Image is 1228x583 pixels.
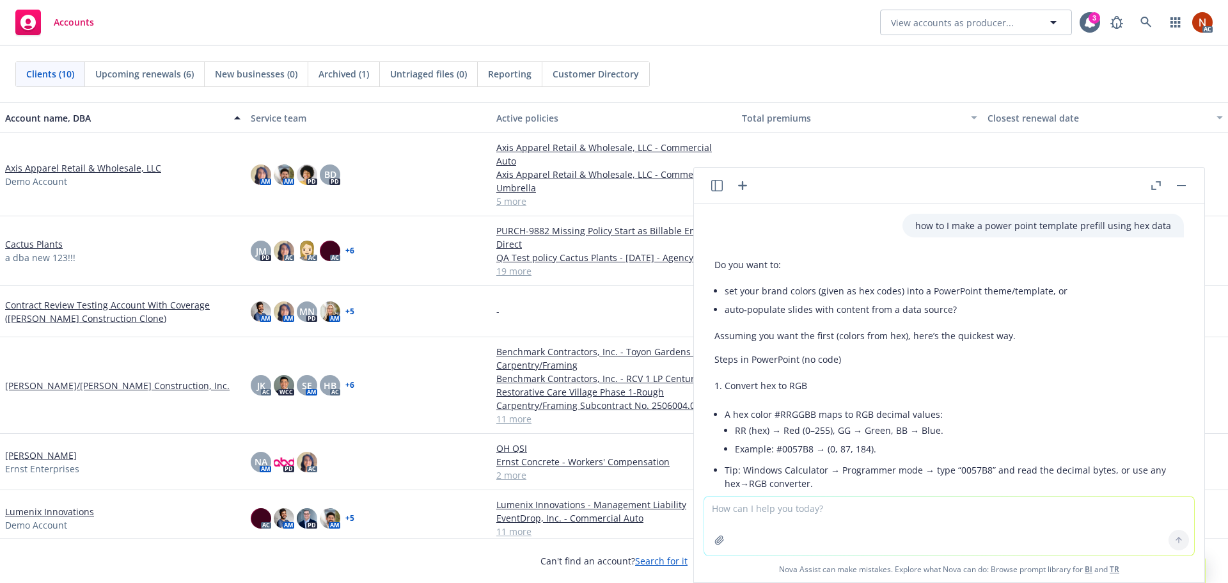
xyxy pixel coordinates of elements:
[1089,12,1100,24] div: 3
[496,141,732,168] a: Axis Apparel Retail & Wholesale, LLC - Commercial Auto
[496,442,732,455] a: OH QSI
[496,345,732,372] a: Benchmark Contractors, Inc. - Toyon Gardens Rough Carpentry/Framing
[496,372,732,412] a: Benchmark Contractors, Inc. - RCV 1 LP Century Restorative Care Village Phase 1-Rough Carpentry/F...
[320,301,340,322] img: photo
[553,67,639,81] span: Customer Directory
[345,381,354,389] a: + 6
[5,379,230,392] a: [PERSON_NAME]/[PERSON_NAME] Construction, Inc.
[274,452,294,472] img: photo
[5,161,161,175] a: Axis Apparel Retail & Wholesale, LLC
[95,67,194,81] span: Upcoming renewals (6)
[324,379,336,392] span: HB
[1085,564,1092,575] a: BI
[714,329,1184,342] p: Assuming you want the first (colors from hex), here’s the quickest way.
[725,282,1184,300] li: set your brand colors (given as hex codes) into a PowerPoint theme/template, or
[1104,10,1130,35] a: Report a Bug
[988,111,1209,125] div: Closest renewal date
[496,525,732,538] a: 11 more
[725,300,1184,319] li: auto‑populate slides with content from a data source?
[891,16,1014,29] span: View accounts as producer...
[390,67,467,81] span: Untriaged files (0)
[215,67,297,81] span: New businesses (0)
[737,102,982,133] button: Total premiums
[742,111,963,125] div: Total premiums
[725,376,1184,395] li: Convert hex to RGB
[725,461,1184,493] li: Tip: Windows Calculator → Programmer mode → type “0057B8” and read the decimal bytes, or use any ...
[297,241,317,261] img: photo
[26,67,74,81] span: Clients (10)
[725,405,1184,461] li: A hex color #RRGGBB maps to RGB decimal values:
[5,111,226,125] div: Account name, DBA
[1110,564,1119,575] a: TR
[255,455,267,468] span: NA
[251,164,271,185] img: photo
[5,518,67,532] span: Demo Account
[251,508,271,529] img: photo
[540,554,688,568] span: Can't find an account?
[735,421,1184,440] li: RR (hex) → Red (0–255), GG → Green, BB → Blue.
[274,508,294,529] img: photo
[256,244,267,258] span: JM
[319,67,369,81] span: Archived (1)
[714,258,1184,271] p: Do you want to:
[302,379,312,392] span: SE
[5,298,240,325] a: Contract Review Testing Account With Coverage ([PERSON_NAME] Construction Clone)
[54,17,94,28] span: Accounts
[297,508,317,529] img: photo
[915,219,1171,232] p: how to I make a power point template prefill using hex data
[496,224,732,251] a: PURCH-9882 Missing Policy Start as Billable Entity - Direct
[297,452,317,472] img: photo
[714,353,1184,366] p: Steps in PowerPoint (no code)
[257,379,265,392] span: JK
[1192,12,1213,33] img: photo
[496,455,732,468] a: Ernst Concrete - Workers' Compensation
[496,498,732,511] a: Lumenix Innovations - Management Liability
[880,10,1072,35] button: View accounts as producer...
[5,449,77,462] a: [PERSON_NAME]
[496,305,500,318] span: -
[10,4,99,40] a: Accounts
[299,305,315,318] span: MN
[1133,10,1159,35] a: Search
[5,175,67,188] span: Demo Account
[345,308,354,315] a: + 5
[345,247,354,255] a: + 6
[274,301,294,322] img: photo
[246,102,491,133] button: Service team
[5,237,63,251] a: Cactus Plants
[251,111,486,125] div: Service team
[320,508,340,529] img: photo
[496,511,732,525] a: EventDrop, Inc. - Commercial Auto
[324,168,336,181] span: BD
[274,375,294,395] img: photo
[1163,10,1188,35] a: Switch app
[491,102,737,133] button: Active policies
[345,515,354,522] a: + 5
[496,264,732,278] a: 19 more
[5,251,75,264] span: a dba new 123!!!
[320,241,340,261] img: photo
[251,301,271,322] img: photo
[496,195,732,208] a: 5 more
[496,168,732,195] a: Axis Apparel Retail & Wholesale, LLC - Commercial Umbrella
[5,505,94,518] a: Lumenix Innovations
[274,164,294,185] img: photo
[496,111,732,125] div: Active policies
[496,412,732,426] a: 11 more
[699,556,1199,582] span: Nova Assist can make mistakes. Explore what Nova can do: Browse prompt library for and
[982,102,1228,133] button: Closest renewal date
[274,241,294,261] img: photo
[488,67,531,81] span: Reporting
[735,440,1184,458] li: Example: #0057B8 → (0, 87, 184).
[496,468,732,482] a: 2 more
[496,251,732,264] a: QA Test policy Cactus Plants - [DATE] - Agency full
[5,462,79,475] span: Ernst Enterprises
[297,164,317,185] img: photo
[635,555,688,567] a: Search for it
